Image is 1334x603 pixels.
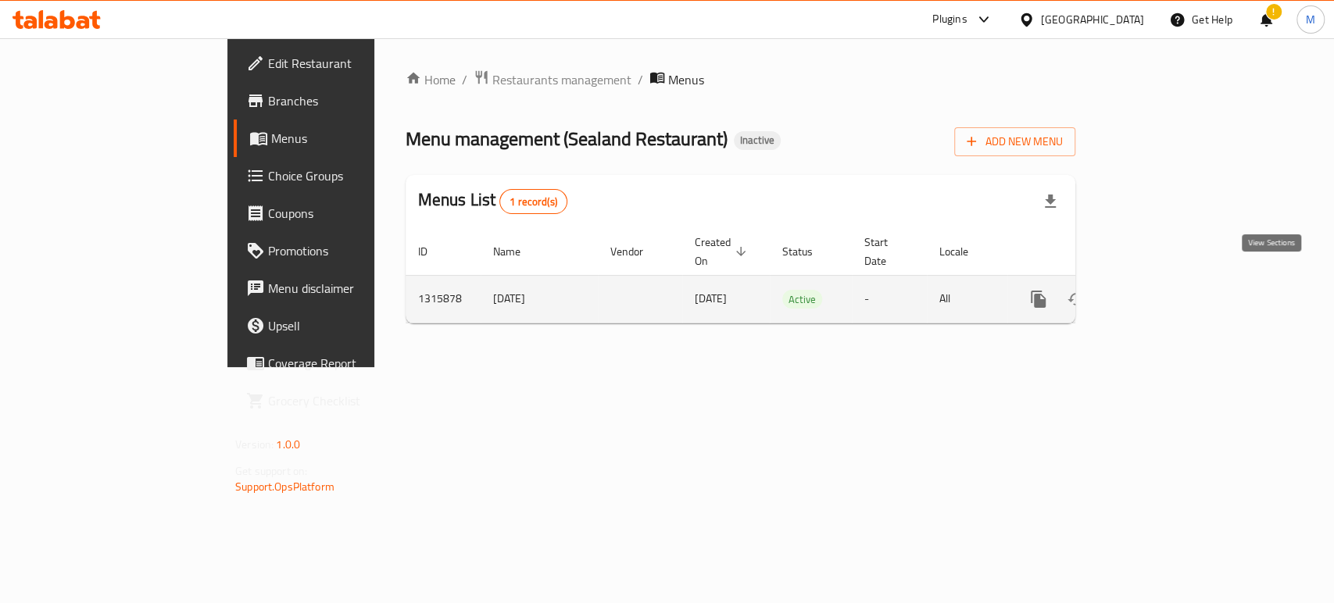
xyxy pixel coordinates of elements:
[268,166,438,185] span: Choice Groups
[734,131,781,150] div: Inactive
[668,70,704,89] span: Menus
[864,233,908,270] span: Start Date
[234,232,450,269] a: Promotions
[234,307,450,344] a: Upsell
[234,157,450,194] a: Choice Groups
[235,461,307,481] span: Get support on:
[695,233,751,270] span: Created On
[235,476,334,497] a: Support.OpsPlatform
[235,434,274,455] span: Version:
[268,279,438,298] span: Menu disclaimer
[695,288,727,309] span: [DATE]
[268,391,438,410] span: Grocery Checklist
[268,316,438,335] span: Upsell
[1032,183,1069,220] div: Export file
[406,228,1182,323] table: enhanced table
[1041,11,1144,28] div: [GEOGRAPHIC_DATA]
[268,354,438,373] span: Coverage Report
[852,275,927,323] td: -
[234,120,450,157] a: Menus
[276,434,300,455] span: 1.0.0
[234,382,450,419] a: Grocery Checklist
[418,188,567,214] h2: Menus List
[268,204,438,223] span: Coupons
[462,70,467,89] li: /
[939,242,989,261] span: Locale
[268,54,438,73] span: Edit Restaurant
[782,242,833,261] span: Status
[734,134,781,147] span: Inactive
[782,291,822,309] span: Active
[481,275,598,323] td: [DATE]
[268,241,438,260] span: Promotions
[406,121,728,156] span: Menu management ( Sealand Restaurant )
[234,82,450,120] a: Branches
[1057,280,1095,318] button: Change Status
[1306,11,1315,28] span: M
[234,344,450,382] a: Coverage Report
[418,242,448,261] span: ID
[406,70,1075,90] nav: breadcrumb
[268,91,438,110] span: Branches
[954,127,1075,156] button: Add New Menu
[638,70,643,89] li: /
[499,189,567,214] div: Total records count
[234,194,450,232] a: Coupons
[493,242,541,261] span: Name
[1020,280,1057,318] button: more
[1007,228,1182,276] th: Actions
[782,290,822,309] div: Active
[967,132,1063,152] span: Add New Menu
[271,129,438,148] span: Menus
[927,275,1007,323] td: All
[234,45,450,82] a: Edit Restaurant
[474,70,631,90] a: Restaurants management
[610,242,663,261] span: Vendor
[234,269,450,307] a: Menu disclaimer
[492,70,631,89] span: Restaurants management
[500,194,567,209] span: 1 record(s)
[932,10,967,29] div: Plugins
